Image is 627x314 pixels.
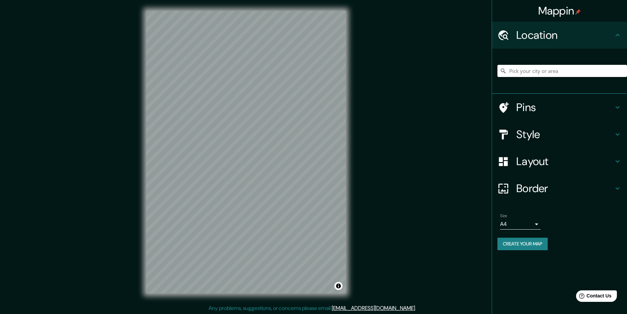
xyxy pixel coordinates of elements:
div: Location [492,22,627,49]
div: Layout [492,148,627,175]
h4: Border [516,182,614,195]
img: pin-icon.png [575,9,581,15]
button: Toggle attribution [334,282,343,290]
a: [EMAIL_ADDRESS][DOMAIN_NAME] [332,305,415,312]
label: Size [500,213,507,219]
div: . [417,304,418,312]
h4: Style [516,128,614,141]
canvas: Map [146,11,346,293]
p: Any problems, suggestions, or concerns please email . [209,304,416,312]
h4: Pins [516,101,614,114]
iframe: Help widget launcher [567,288,620,307]
div: Style [492,121,627,148]
h4: Layout [516,155,614,168]
h4: Location [516,28,614,42]
input: Pick your city or area [497,65,627,77]
div: Border [492,175,627,202]
div: . [416,304,417,312]
button: Create your map [497,238,548,250]
div: Pins [492,94,627,121]
div: A4 [500,219,541,230]
h4: Mappin [538,4,581,18]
